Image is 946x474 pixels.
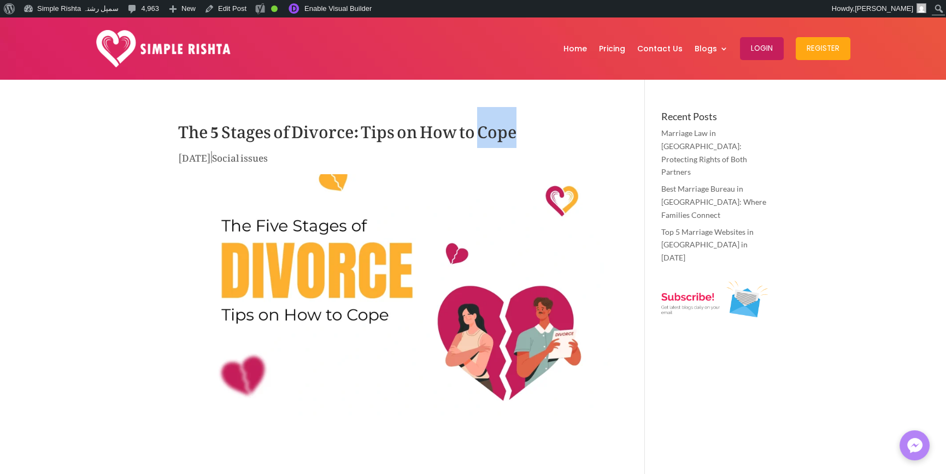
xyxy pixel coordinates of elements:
span: [PERSON_NAME] [855,4,913,13]
h1: The 5 Stages of Divorce: Tips on How to Cope [178,111,613,150]
span: [DATE] [178,144,211,167]
h4: Recent Posts [661,111,768,127]
img: The 5 Stages of Divorce: Tips on How to Cope in 2025 [178,174,613,418]
a: Best Marriage Bureau in [GEOGRAPHIC_DATA]: Where Families Connect [661,184,766,220]
a: Contact Us [637,20,683,77]
a: Blogs [695,20,728,77]
a: Marriage Law in [GEOGRAPHIC_DATA]: Protecting Rights of Both Partners [661,128,747,176]
div: Good [271,5,278,12]
a: Pricing [599,20,625,77]
a: Social issues [212,144,268,167]
img: Messenger [904,435,926,457]
a: Register [796,20,850,77]
p: | [178,150,613,171]
a: Login [740,20,784,77]
a: Top 5 Marriage Websites in [GEOGRAPHIC_DATA] in [DATE] [661,227,754,263]
button: Login [740,37,784,60]
a: Home [563,20,587,77]
button: Register [796,37,850,60]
